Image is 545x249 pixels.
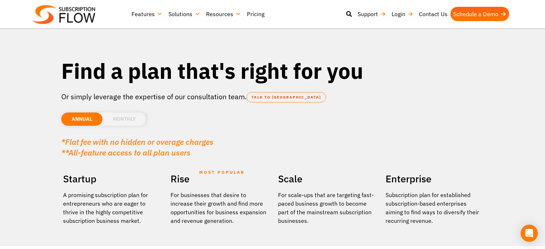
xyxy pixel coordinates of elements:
[61,91,484,102] p: Or simply leverage the expertise of our consultation team.
[63,171,160,187] h2: Startup
[63,191,160,225] p: A promising subscription plan for entrepreneurs who are eager to thrive in the highly competitive...
[171,191,267,225] div: For businesses that desire to increase their growth and find more opportunities for business expa...
[386,171,482,187] h2: Enterprise
[247,92,326,102] a: TALK TO [GEOGRAPHIC_DATA]
[166,7,203,21] a: Solutions
[355,7,389,21] a: Support
[102,112,146,126] li: MONTHLY
[203,7,244,21] a: Resources
[61,147,191,158] em: **All-feature access to all plan users
[416,7,450,21] a: Contact Us
[450,7,509,21] a: Schedule a Demo
[129,7,166,21] a: Features
[278,191,375,225] div: For scale-ups that are targeting fast-paced business growth to become part of the mainstream subs...
[61,112,102,126] li: ANNUAL
[278,171,375,187] h2: Scale
[61,57,484,84] h1: Find a plan that's right for you
[521,225,538,242] div: Open Intercom Messenger
[171,171,267,187] h2: Rise
[244,7,267,21] a: Pricing
[33,5,95,24] img: Subscriptionflow
[389,7,416,21] a: Login
[386,191,482,225] p: Subscription plan for established subscription-based enterprises aiming to find ways to diversify...
[61,137,214,147] em: *Flat fee with no hidden or overage charges
[199,164,245,181] span: MOST POPULAR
